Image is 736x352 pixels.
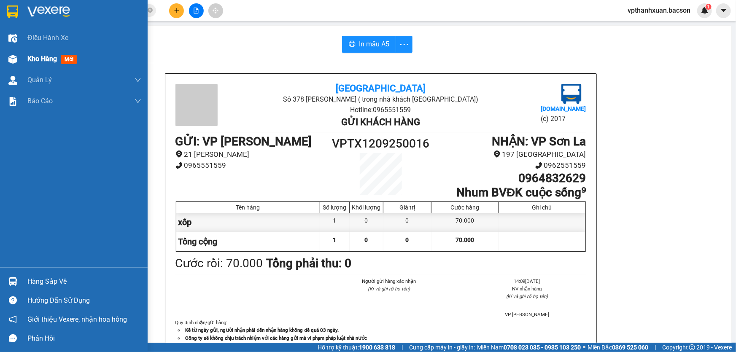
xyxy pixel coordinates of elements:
[342,36,396,53] button: printerIn mẫu A5
[27,75,52,85] span: Quản Lý
[27,275,141,288] div: Hàng sắp về
[432,171,586,185] h1: 0964832629
[492,134,586,148] b: NHẬN : VP Sơn La
[189,3,204,18] button: file-add
[27,294,141,307] div: Hướng dẫn sử dụng
[61,55,77,64] span: mới
[456,236,474,243] span: 70.000
[504,344,581,351] strong: 0708 023 035 - 0935 103 250
[135,77,141,83] span: down
[359,344,395,351] strong: 1900 633 818
[333,236,337,243] span: 1
[588,343,648,352] span: Miền Bắc
[148,7,153,15] span: close-circle
[267,256,352,270] b: Tổng phải thu: 0
[506,293,548,299] i: (Kí và ghi rõ họ tên)
[148,8,153,13] span: close-circle
[318,343,395,352] span: Hỗ trợ kỹ thuật:
[365,236,368,243] span: 0
[175,254,263,273] div: Cước rồi : 70.000
[175,150,183,158] span: environment
[612,344,648,351] strong: 0369 525 060
[9,315,17,323] span: notification
[396,39,412,50] span: more
[178,236,218,247] span: Tổng cộng
[176,213,321,232] div: xốp
[541,105,586,112] b: [DOMAIN_NAME]
[535,162,542,169] span: phone
[701,7,709,14] img: icon-new-feature
[383,213,431,232] div: 0
[359,39,389,49] span: In mẫu A5
[208,3,223,18] button: aim
[432,160,586,171] li: 0962551559
[706,4,712,10] sup: 1
[193,8,199,13] span: file-add
[27,32,68,43] span: Điều hành xe
[213,8,218,13] span: aim
[621,5,697,16] span: vpthanhxuan.bacson
[9,334,17,342] span: message
[175,162,183,169] span: phone
[541,113,586,124] li: (c) 2017
[330,277,448,285] li: Người gửi hàng xác nhận
[27,96,53,106] span: Báo cáo
[396,36,412,53] button: more
[468,277,586,285] li: 14:09[DATE]
[27,332,141,345] div: Phản hồi
[8,76,17,85] img: warehouse-icon
[186,327,339,333] strong: Kể từ ngày gửi, người nhận phải đến nhận hàng không để quá 03 ngày.
[689,344,695,350] span: copyright
[7,5,18,18] img: logo-vxr
[244,94,518,105] li: Số 378 [PERSON_NAME] ( trong nhà khách [GEOGRAPHIC_DATA])
[468,285,586,293] li: NV nhận hàng
[135,98,141,105] span: down
[320,213,350,232] div: 1
[175,160,329,171] li: 0965551559
[720,7,728,14] span: caret-down
[27,55,57,63] span: Kho hàng
[186,343,367,349] strong: Khai thác nội dung, cân kiểm ( hàng giá trị cao) nhận theo thực tế hoá đơn ( nếu có).
[27,314,127,325] span: Giới thiệu Vexere, nhận hoa hồng
[434,204,496,211] div: Cước hàng
[336,83,426,94] b: [GEOGRAPHIC_DATA]
[186,335,367,341] strong: Công ty sẽ không chịu trách nhiệm với các hàng gửi mà vi phạm pháp luật nhà nước
[352,204,381,211] div: Khối lượng
[341,117,420,127] b: Gửi khách hàng
[8,277,17,286] img: warehouse-icon
[493,150,501,158] span: environment
[402,343,403,352] span: |
[350,213,383,232] div: 0
[9,296,17,304] span: question-circle
[244,105,518,115] li: Hotline: 0965551559
[11,61,147,75] b: GỬI : VP [PERSON_NAME]
[368,286,410,292] i: (Kí và ghi rõ họ tên)
[561,84,582,104] img: logo.jpg
[707,4,710,10] span: 1
[386,204,429,211] div: Giá trị
[432,149,586,160] li: 197 [GEOGRAPHIC_DATA]
[501,204,583,211] div: Ghi chú
[655,343,656,352] span: |
[349,40,356,48] span: printer
[431,213,499,232] div: 70.000
[716,3,731,18] button: caret-down
[468,311,586,318] li: VP [PERSON_NAME]
[477,343,581,352] span: Miền Nam
[79,21,353,31] li: Số 378 [PERSON_NAME] ( trong nhà khách [GEOGRAPHIC_DATA])
[79,31,353,42] li: Hotline: 0965551559
[8,97,17,106] img: solution-icon
[409,343,475,352] span: Cung cấp máy in - giấy in:
[329,134,432,153] h1: VPTX1209250016
[432,185,586,200] h1: Nhum BVĐK cuộc sống⁹
[175,134,312,148] b: GỬI : VP [PERSON_NAME]
[169,3,184,18] button: plus
[175,149,329,160] li: 21 [PERSON_NAME]
[8,55,17,64] img: warehouse-icon
[406,236,409,243] span: 0
[178,204,318,211] div: Tên hàng
[583,346,585,349] span: ⚪️
[8,34,17,43] img: warehouse-icon
[322,204,347,211] div: Số lượng
[174,8,180,13] span: plus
